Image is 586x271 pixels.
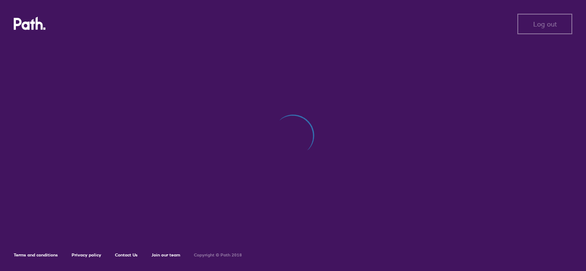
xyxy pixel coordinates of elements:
[517,14,572,34] button: Log out
[194,253,242,258] h6: Copyright © Path 2018
[533,20,557,28] span: Log out
[14,252,58,258] a: Terms and conditions
[115,252,138,258] a: Contact Us
[72,252,101,258] a: Privacy policy
[151,252,180,258] a: Join our team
